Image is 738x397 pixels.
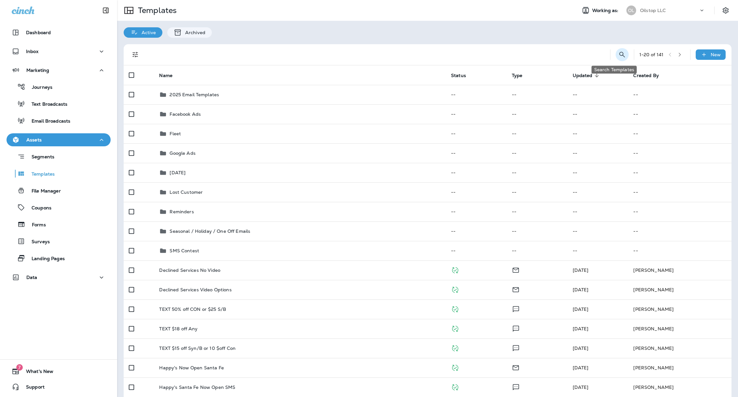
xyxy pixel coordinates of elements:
span: Email [512,286,520,292]
td: -- [567,182,628,202]
span: Status [451,73,474,78]
span: Jay Ferrick [573,365,589,371]
span: Text [512,325,520,331]
p: Lost Customer [170,190,203,195]
p: Text Broadcasts [25,101,67,108]
td: -- [446,104,507,124]
button: Forms [7,218,111,231]
p: Inbox [26,49,38,54]
p: Declined Services No Video [159,268,220,273]
td: -- [628,202,731,221]
p: TEXT $18 off Any [159,326,198,331]
td: -- [446,163,507,182]
p: Facebook Ads [170,112,201,117]
p: Seasonal / Holiday / One Off Emails [170,229,250,234]
td: -- [446,221,507,241]
button: Assets [7,133,111,146]
p: 2025 Email Templates [170,92,219,97]
td: -- [507,143,567,163]
td: -- [567,163,628,182]
p: Data [26,275,37,280]
td: -- [628,182,731,202]
td: -- [567,124,628,143]
p: Active [138,30,156,35]
div: Search Templates [592,66,637,73]
button: Segments [7,150,111,164]
p: File Manager [25,188,61,194]
button: Templates [7,167,111,180]
span: Type [512,73,523,78]
p: Happy's Now Open Santa Fe [159,365,224,370]
td: -- [628,104,731,124]
span: Jay Ferrick [573,306,589,312]
button: Landing Pages [7,251,111,265]
td: -- [446,124,507,143]
button: Coupons [7,201,111,214]
td: -- [567,104,628,124]
p: Archived [182,30,205,35]
span: Published [451,384,459,390]
span: Working as: [592,8,620,13]
p: TEXT $15 off Syn/B or 10 $off Con [159,346,236,351]
button: File Manager [7,184,111,197]
span: Text [512,306,520,311]
p: Segments [25,154,54,161]
td: -- [446,85,507,104]
td: -- [507,85,567,104]
td: -- [446,143,507,163]
span: Jay Ferrick [573,326,589,332]
p: Dashboard [26,30,51,35]
td: -- [507,124,567,143]
p: Journeys [25,85,52,91]
td: -- [507,241,567,260]
td: -- [567,221,628,241]
span: Published [451,267,459,272]
span: Updated [573,73,601,78]
td: -- [446,241,507,260]
td: -- [628,124,731,143]
p: Happy's Santa Fe Now Open SMS [159,385,235,390]
span: Updated [573,73,593,78]
span: Support [20,384,45,392]
span: Priscilla Valverde [573,287,589,293]
button: Data [7,271,111,284]
p: Oilstop LLC [640,8,666,13]
button: Settings [720,5,731,16]
span: Published [451,306,459,311]
span: Status [451,73,466,78]
p: TEXT 50% off CON or $25 S/B [159,307,226,312]
span: 7 [16,364,23,371]
p: Reminders [170,209,194,214]
p: Google Ads [170,151,195,156]
p: Fleet [170,131,181,136]
p: Landing Pages [25,256,65,262]
span: Created By [633,73,667,78]
button: Collapse Sidebar [97,4,115,17]
p: Forms [25,222,46,228]
td: -- [628,85,731,104]
button: Inbox [7,45,111,58]
div: 1 - 20 of 141 [639,52,664,57]
button: Text Broadcasts [7,97,111,111]
td: [PERSON_NAME] [628,358,731,377]
span: Published [451,364,459,370]
span: Email [512,364,520,370]
span: Published [451,325,459,331]
span: Created By [633,73,659,78]
span: Jay Ferrick [573,384,589,390]
span: Published [451,286,459,292]
span: Name [159,73,172,78]
span: Type [512,73,531,78]
td: -- [567,85,628,104]
span: Priscilla Valverde [573,267,589,273]
span: Published [451,345,459,351]
span: Jay Ferrick [573,345,589,351]
td: -- [446,202,507,221]
td: -- [507,202,567,221]
td: [PERSON_NAME] [628,377,731,397]
button: Dashboard [7,26,111,39]
td: -- [507,182,567,202]
span: What's New [20,369,53,377]
button: Journeys [7,80,111,94]
button: Surveys [7,234,111,248]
